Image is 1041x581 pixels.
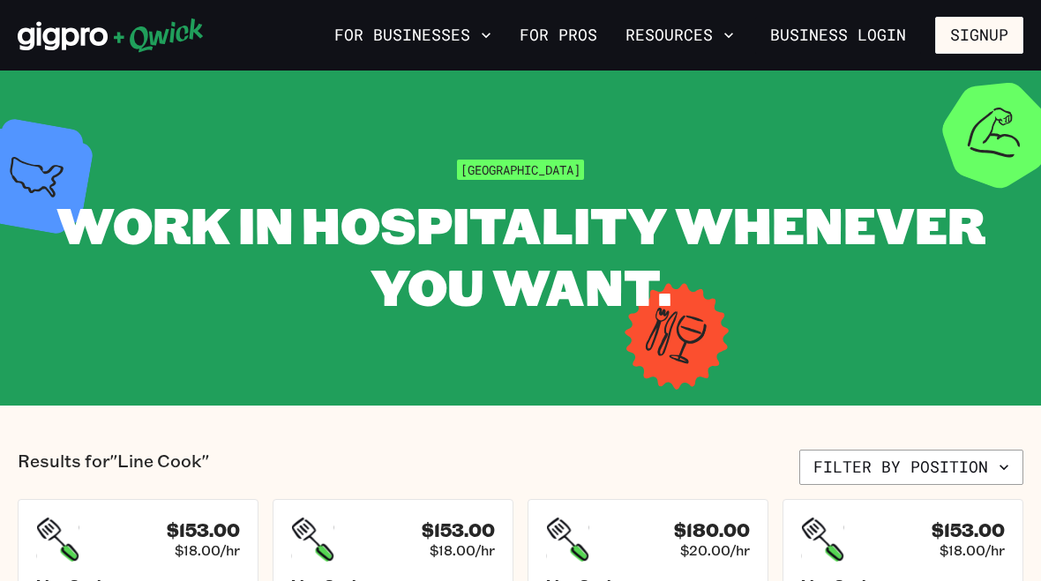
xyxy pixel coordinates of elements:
span: $18.00/hr [940,541,1005,559]
h4: $180.00 [674,519,750,541]
button: Resources [618,20,741,50]
h4: $153.00 [422,519,495,541]
a: For Pros [513,20,604,50]
h4: $153.00 [932,519,1005,541]
span: $18.00/hr [175,541,240,559]
button: Signup [935,17,1023,54]
span: [GEOGRAPHIC_DATA] [457,160,584,180]
span: $18.00/hr [430,541,495,559]
span: $20.00/hr [680,541,750,559]
span: WORK IN HOSPITALITY WHENEVER YOU WANT. [56,191,985,319]
button: Filter by position [799,450,1023,485]
p: Results for "Line Cook" [18,450,209,485]
h4: $153.00 [167,519,240,541]
button: For Businesses [327,20,498,50]
a: Business Login [755,17,921,54]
